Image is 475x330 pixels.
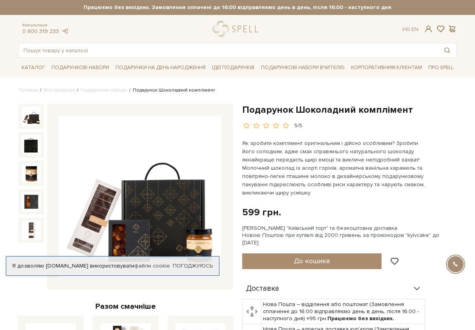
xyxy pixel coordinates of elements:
[209,62,258,74] a: Ідеї подарунків
[127,87,215,94] li: Подарунок Шоколадний комплімент
[18,62,48,74] a: Каталог
[438,43,456,57] button: Пошук товару у каталозі
[261,299,425,324] td: Нова Пошта – відділення або поштомат (Замовлення сплаченні до 16:00 відправляємо день в день, піс...
[22,221,41,240] img: Подарунок Шоколадний комплімент
[213,21,262,37] a: logo
[18,87,38,93] a: Головна
[327,315,394,322] b: Працюємо без вихідних.
[402,26,418,33] div: Ук
[242,225,457,246] div: [PERSON_NAME] "Київський торт" та безкоштовна доставка Новою Поштою при купівлі від 2000 гривень ...
[409,26,410,33] span: |
[44,87,75,93] a: Вся продукція
[18,301,233,312] div: Разом смачніше
[242,139,426,197] p: Як зробити комплімент оригінальним і дійсно особливим? Зробити його солодким, адже смак справжньо...
[61,28,69,35] a: telegram
[18,4,457,11] strong: Працюємо без вихідних. Замовлення оплачені до 16:00 відправляємо день в день, після 16:00 - насту...
[246,285,279,292] span: Доставка
[173,262,213,269] a: Погоджуюсь
[411,26,418,33] a: En
[22,135,41,154] img: Подарунок Шоколадний комплімент
[348,62,425,74] a: Корпоративним клієнтам
[48,62,112,74] a: Подарункові набори
[22,164,41,183] img: Подарунок Шоколадний комплімент
[59,115,221,278] img: Подарунок Шоколадний комплімент
[19,43,438,57] input: Пошук товару у каталозі
[22,107,41,126] img: Подарунок Шоколадний комплімент
[425,62,457,74] a: Про Spell
[242,253,382,269] button: До кошика
[242,104,457,116] h1: Подарунок Шоколадний комплімент
[22,192,41,211] img: Подарунок Шоколадний комплімент
[134,262,170,269] a: файли cookie
[242,206,281,218] div: 599 грн.
[258,61,348,74] a: Подарункові набори Вчителю
[294,122,302,130] div: 5/5
[80,87,127,93] a: Подарункові набори
[294,257,330,265] span: До кошика
[112,62,209,74] a: Подарунки на День народження
[6,262,219,269] div: Я дозволяю [DOMAIN_NAME] використовувати
[22,23,69,28] span: Консультація:
[22,28,59,35] a: 0 800 319 233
